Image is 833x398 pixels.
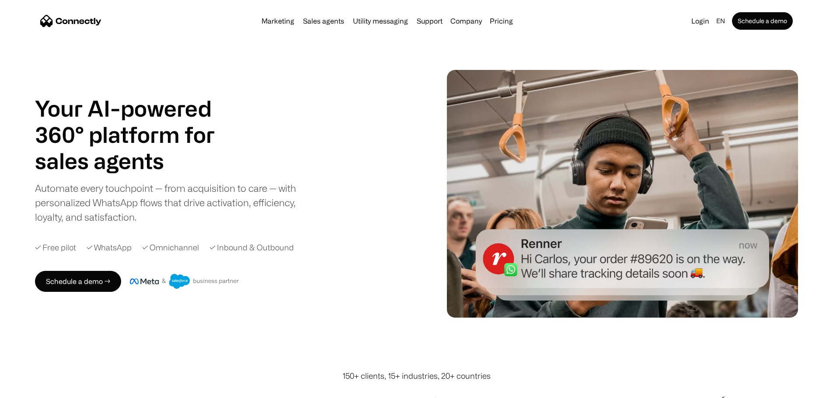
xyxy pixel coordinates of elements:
[142,242,199,253] div: ✓ Omnichannel
[9,382,52,395] aside: Language selected: English
[486,17,516,24] a: Pricing
[716,15,725,27] div: en
[342,370,491,382] div: 150+ clients, 15+ industries, 20+ countries
[349,17,411,24] a: Utility messaging
[35,181,310,224] div: Automate every touchpoint — from acquisition to care — with personalized WhatsApp flows that driv...
[35,95,236,148] h1: Your AI-powered 360° platform for
[209,242,294,253] div: ✓ Inbound & Outbound
[448,15,484,27] div: Company
[450,15,482,27] div: Company
[130,274,239,289] img: Meta and Salesforce business partner badge.
[413,17,446,24] a: Support
[35,148,236,174] div: 1 of 4
[35,148,236,174] h1: sales agents
[300,17,348,24] a: Sales agents
[40,14,101,28] a: home
[35,242,76,253] div: ✓ Free pilot
[35,271,121,292] a: Schedule a demo →
[713,15,730,27] div: en
[35,148,236,174] div: carousel
[258,17,298,24] a: Marketing
[688,15,713,27] a: Login
[87,242,132,253] div: ✓ WhatsApp
[732,12,793,30] a: Schedule a demo
[17,383,52,395] ul: Language list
